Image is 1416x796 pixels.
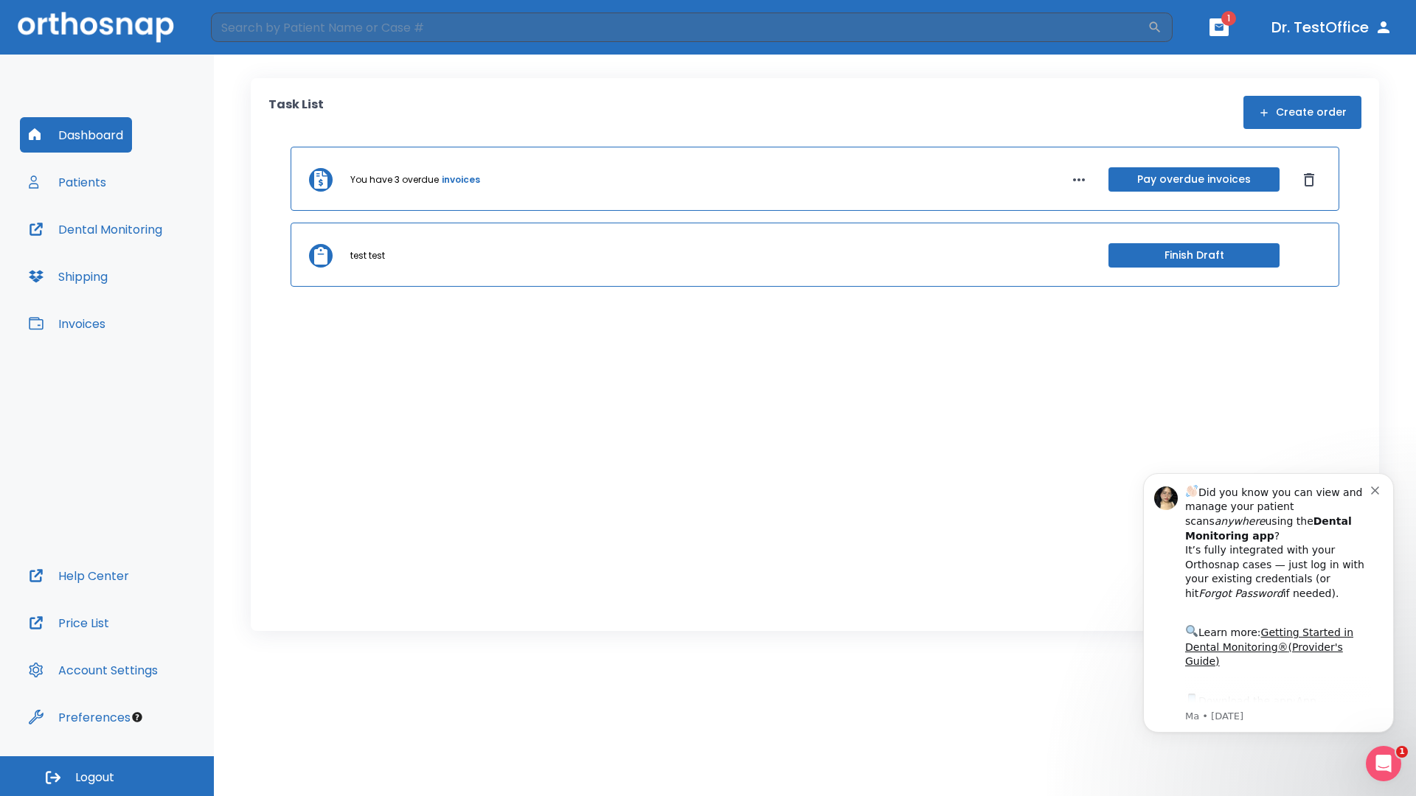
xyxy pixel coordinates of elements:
[1108,167,1280,192] button: Pay overdue invoices
[268,96,324,129] p: Task List
[20,212,171,247] button: Dental Monitoring
[20,699,139,735] button: Preferences
[20,117,132,153] button: Dashboard
[1221,11,1236,26] span: 1
[64,240,250,315] div: Download the app: | ​ Let us know if you need help getting started!
[64,244,195,270] a: App Store
[1266,14,1398,41] button: Dr. TestOffice
[1297,168,1321,192] button: Dismiss
[64,259,250,272] p: Message from Ma, sent 4w ago
[350,173,439,186] p: You have 3 overdue
[1121,451,1416,756] iframe: Intercom notifications message
[20,259,117,294] button: Shipping
[211,13,1148,42] input: Search by Patient Name or Case #
[131,711,144,724] div: Tooltip anchor
[18,12,174,42] img: Orthosnap
[250,32,262,43] button: Dismiss notification
[20,306,114,341] button: Invoices
[20,558,138,593] button: Help Center
[20,652,167,688] button: Account Settings
[1108,243,1280,268] button: Finish Draft
[20,605,118,640] button: Price List
[1396,746,1408,758] span: 1
[442,173,480,186] a: invoices
[1243,96,1361,129] button: Create order
[75,769,114,786] span: Logout
[350,249,385,262] p: test test
[20,164,115,200] button: Patients
[1366,746,1401,781] iframe: Intercom live chat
